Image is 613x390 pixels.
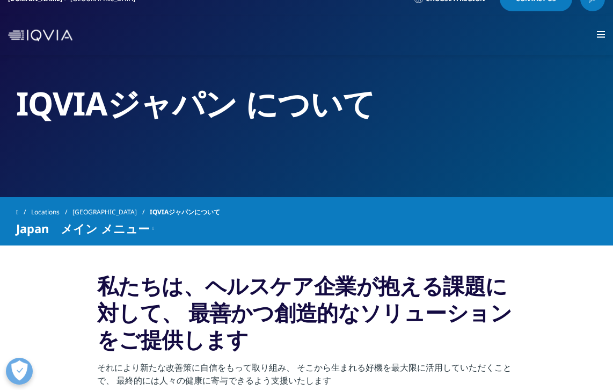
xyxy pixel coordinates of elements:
[6,358,33,385] button: 優先設定センターを開く
[16,222,150,235] span: Japan メイン メニュー
[150,203,220,222] span: IQVIAジャパンについて
[97,272,516,361] h3: 私たちは、ヘルスケア企業が抱える課題に対して、 最善かつ創造的なソリューションをご提供します
[31,203,72,222] a: Locations
[16,83,597,124] h2: IQVIAジャパン について
[72,203,150,222] a: [GEOGRAPHIC_DATA]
